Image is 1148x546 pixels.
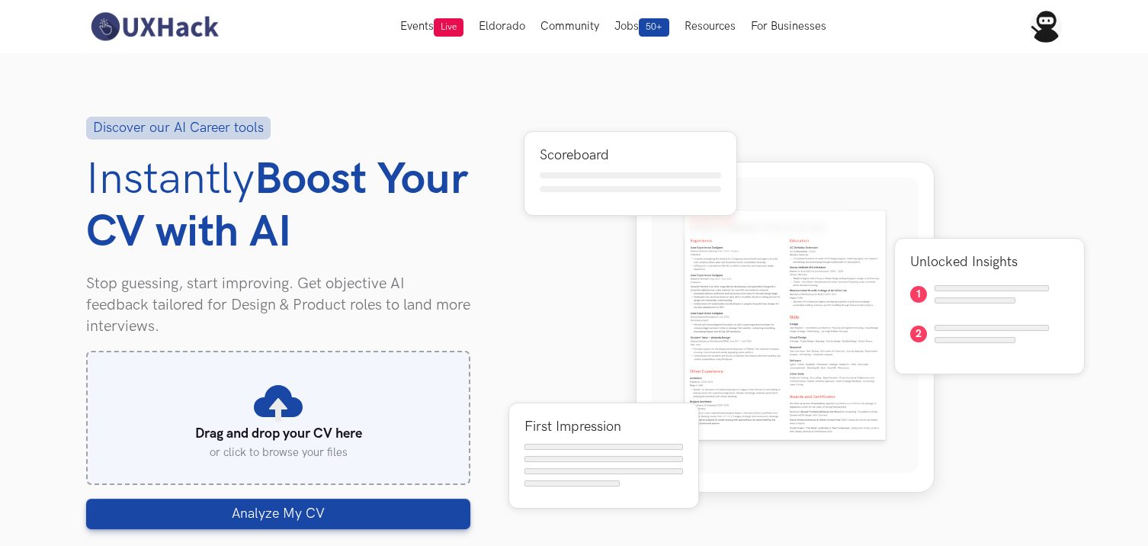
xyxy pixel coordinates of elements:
span: Analyze My CV [232,506,325,522]
img: UXHack-logo.png [86,11,222,43]
h6: Unlocked Insights [910,254,1069,270]
img: Your profile pic [1030,11,1062,43]
button: Analyze My CV [86,499,470,529]
h6: First Impression [524,419,683,435]
img: CV Preview [652,178,919,473]
p: Stop guessing, start improving. Get objective AI feedback tailored for Design & Product roles to ... [86,273,470,337]
span: Live [434,18,463,37]
span: Instantly [86,153,255,206]
h6: Scoreboard [540,147,721,163]
h1: Boost Your CV with AI [86,153,470,259]
span: 1 [910,286,927,303]
div: Discover our AI Career tools [86,117,271,140]
span: 2 [910,326,927,342]
span: 50+ [639,18,669,37]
